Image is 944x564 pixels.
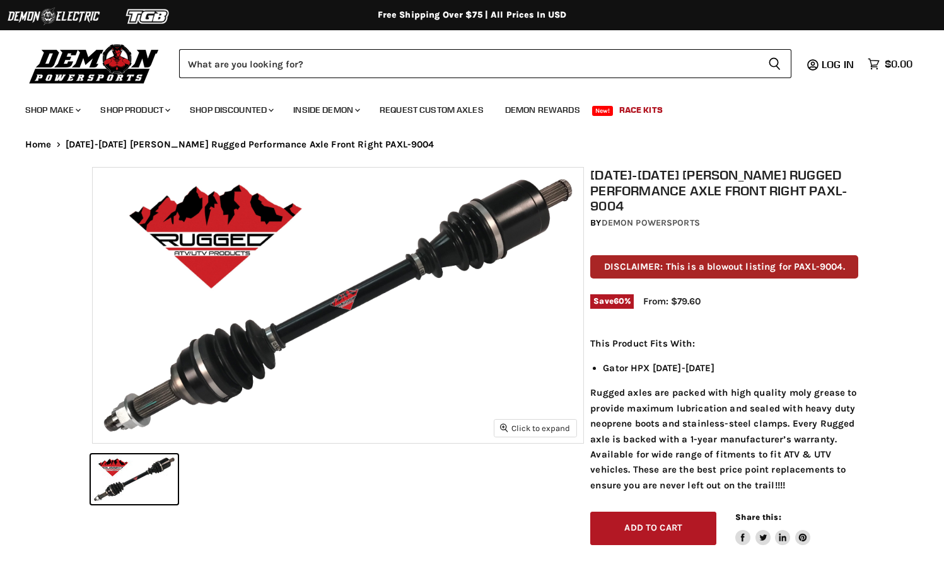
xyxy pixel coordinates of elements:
[500,423,570,433] span: Click to expand
[91,454,178,504] button: 2010-2013 John Deere Rugged Performance Axle Front Right PAXL-9004 thumbnail
[284,97,368,123] a: Inside Demon
[496,97,590,123] a: Demon Rewards
[861,55,919,73] a: $0.00
[590,216,858,230] div: by
[735,512,781,522] span: Share this:
[494,420,576,437] button: Click to expand
[590,167,858,214] h1: [DATE]-[DATE] [PERSON_NAME] Rugged Performance Axle Front Right PAXL-9004
[610,97,672,123] a: Race Kits
[592,106,614,116] span: New!
[590,512,716,545] button: Add to cart
[179,49,758,78] input: Search
[101,4,195,28] img: TGB Logo 2
[16,92,909,123] ul: Main menu
[758,49,791,78] button: Search
[66,139,434,150] span: [DATE]-[DATE] [PERSON_NAME] Rugged Performance Axle Front Right PAXL-9004
[25,41,163,86] img: Demon Powersports
[816,59,861,70] a: Log in
[93,168,583,443] img: 2010-2013 John Deere Rugged Performance Axle Front Right PAXL-9004
[370,97,493,123] a: Request Custom Axles
[590,336,858,493] div: Rugged axles are packed with high quality moly grease to provide maximum lubrication and sealed w...
[735,512,810,545] aside: Share this:
[590,336,858,351] p: This Product Fits With:
[590,255,858,279] p: DISCLAIMER: This is a blowout listing for PAXL-9004.
[6,4,101,28] img: Demon Electric Logo 2
[885,58,912,70] span: $0.00
[25,139,52,150] a: Home
[16,97,88,123] a: Shop Make
[603,360,858,376] li: Gator HPX [DATE]-[DATE]
[822,58,854,71] span: Log in
[602,217,700,228] a: Demon Powersports
[624,522,682,533] span: Add to cart
[91,97,178,123] a: Shop Product
[643,296,701,307] span: From: $79.60
[180,97,281,123] a: Shop Discounted
[179,49,791,78] form: Product
[590,294,634,308] span: Save %
[614,296,624,306] span: 60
